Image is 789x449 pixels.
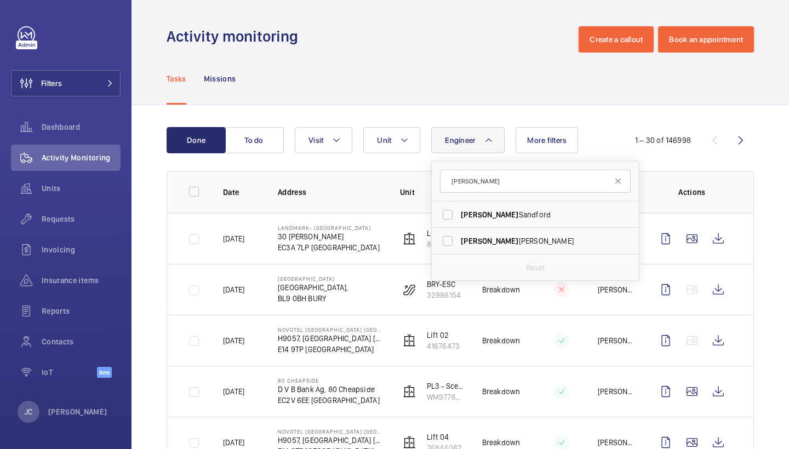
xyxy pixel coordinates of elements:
p: Date [223,187,260,198]
button: Done [167,127,226,153]
p: Lift 02 [427,330,460,341]
button: Filters [11,70,121,96]
p: [PERSON_NAME] [598,335,635,346]
button: Engineer [431,127,505,153]
p: [DATE] [223,437,244,448]
img: elevator.svg [403,385,416,398]
h1: Activity monitoring [167,26,305,47]
span: More filters [527,136,567,145]
span: Engineer [445,136,476,145]
p: Lift 04 [427,431,462,442]
button: Book an appointment [658,26,754,53]
p: [PERSON_NAME] [598,386,635,397]
p: PL3 - Scenic [427,381,465,392]
p: Missions [204,73,236,84]
p: EC3A 7LP [GEOGRAPHIC_DATA] [278,242,380,253]
p: Unit [400,187,465,198]
button: Visit [295,127,352,153]
span: Units [42,183,121,194]
p: [DATE] [223,233,244,244]
p: E14 9TP [GEOGRAPHIC_DATA] [278,344,382,355]
p: EC2V 6EE [GEOGRAPHIC_DATA] [278,395,380,406]
p: Breakdown [482,386,521,397]
img: elevator.svg [403,232,416,245]
p: Breakdown [482,284,521,295]
button: More filters [516,127,578,153]
p: [PERSON_NAME] [598,437,635,448]
button: Create a callout [579,26,654,53]
span: Dashboard [42,122,121,133]
p: [PERSON_NAME] [598,284,635,295]
p: Address [278,187,382,198]
p: JC [25,406,32,417]
p: 87822934 [427,239,462,250]
span: Unit [377,136,391,145]
span: Requests [42,214,121,225]
img: escalator.svg [403,283,416,296]
p: [DATE] [223,335,244,346]
button: To do [225,127,284,153]
p: NOVOTEL [GEOGRAPHIC_DATA] [GEOGRAPHIC_DATA] [278,326,382,333]
p: Breakdown [482,437,521,448]
p: Lift 1 LH [427,228,462,239]
p: 41676473 [427,341,460,352]
p: NOVOTEL [GEOGRAPHIC_DATA] [GEOGRAPHIC_DATA] [278,428,382,435]
span: IoT [42,367,97,378]
div: 1 – 30 of 146998 [635,135,691,146]
input: Search by engineer [440,170,631,193]
p: Breakdown [482,335,521,346]
span: [PERSON_NAME] [461,235,611,246]
p: 32986154 [427,290,461,301]
p: [GEOGRAPHIC_DATA], [278,282,348,293]
span: Beta [97,367,112,378]
span: Sandford [461,209,611,220]
p: BL9 0BH BURY [278,293,348,304]
span: Filters [41,78,62,89]
button: Unit [363,127,420,153]
span: Insurance items [42,275,121,286]
p: H9057, [GEOGRAPHIC_DATA] [GEOGRAPHIC_DATA], [STREET_ADDRESS][PERSON_NAME] [278,333,382,344]
img: elevator.svg [403,436,416,449]
p: Reset [526,262,545,273]
span: Visit [308,136,323,145]
p: WM97767924 [427,392,465,402]
span: [PERSON_NAME] [461,210,518,219]
span: [PERSON_NAME] [461,237,518,245]
p: Actions [653,187,731,198]
span: Activity Monitoring [42,152,121,163]
span: Reports [42,306,121,316]
p: [PERSON_NAME] [48,406,107,417]
p: H9057, [GEOGRAPHIC_DATA] [GEOGRAPHIC_DATA], [STREET_ADDRESS][PERSON_NAME] [278,435,382,446]
p: BRY-ESC [427,279,461,290]
p: [DATE] [223,284,244,295]
p: [DATE] [223,386,244,397]
p: 80 Cheapside [278,377,380,384]
p: Landmark- [GEOGRAPHIC_DATA] [278,225,380,231]
span: Invoicing [42,244,121,255]
p: Tasks [167,73,186,84]
p: [GEOGRAPHIC_DATA] [278,275,348,282]
p: 30 [PERSON_NAME] [278,231,380,242]
p: D V B Bank Ag, 80 Cheapside [278,384,380,395]
img: elevator.svg [403,334,416,347]
span: Contacts [42,336,121,347]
